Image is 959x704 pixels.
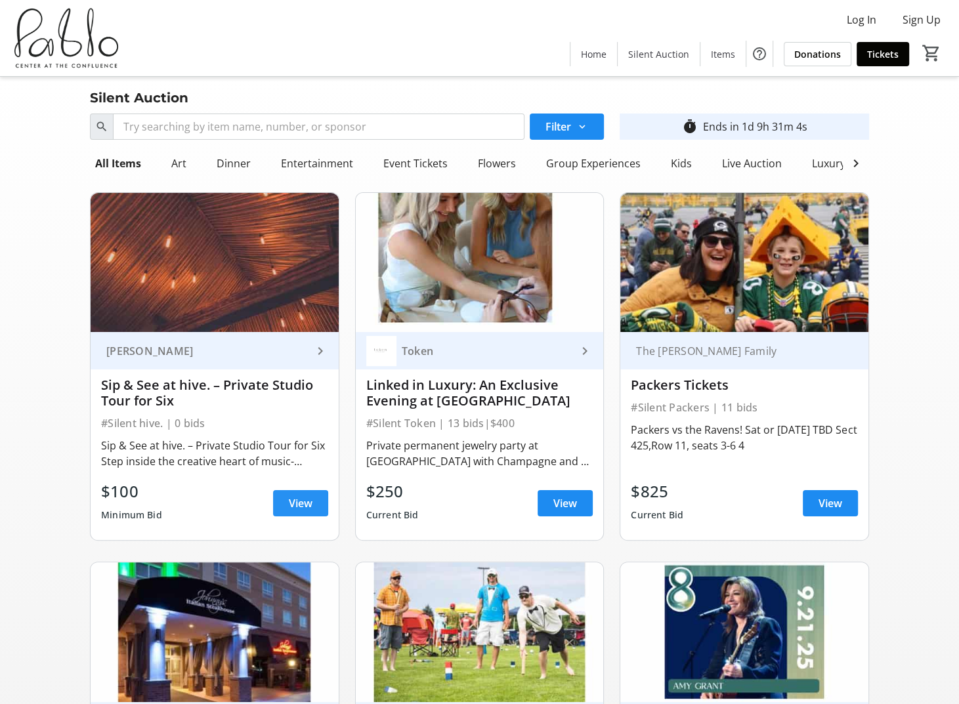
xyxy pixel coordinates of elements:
mat-icon: keyboard_arrow_right [577,343,593,359]
div: Sip & See at hive. – Private Studio Tour for Six [101,377,328,409]
div: Private permanent jewelry party at [GEOGRAPHIC_DATA] with Champagne and a VIP studio tour with th... [366,438,593,469]
img: Linked in Luxury: An Exclusive Evening at Token [356,193,604,332]
img: Packers Tickets [620,193,868,332]
a: View [273,490,328,516]
div: Packers Tickets [631,377,858,393]
span: View [289,495,312,511]
div: All Items [90,150,146,176]
div: Packers vs the Ravens! Sat or [DATE] TBD Sect 425,Row 11, seats 3-6 4 [631,422,858,453]
div: Current Bid [366,503,419,527]
div: $100 [101,480,162,503]
img: Sip & See at hive. – Private Studio Tour for Six [91,193,339,332]
span: Items [711,47,735,61]
span: Filter [545,119,571,135]
div: Linked in Luxury: An Exclusive Evening at [GEOGRAPHIC_DATA] [366,377,593,409]
img: Token [366,336,396,366]
div: Token [396,344,578,358]
a: [PERSON_NAME] [91,332,339,369]
a: TokenToken [356,332,604,369]
button: Log In [836,9,887,30]
mat-icon: keyboard_arrow_right [312,343,328,359]
a: View [803,490,858,516]
a: Donations [784,42,851,66]
div: Entertainment [276,150,358,176]
div: Kids [666,150,697,176]
button: Sign Up [892,9,951,30]
div: Minimum Bid [101,503,162,527]
div: Current Bid [631,503,683,527]
a: Silent Auction [618,42,700,66]
div: #Silent Token | 13 bids | $400 [366,414,593,432]
span: Log In [847,12,876,28]
button: Help [746,41,773,67]
span: Tickets [867,47,899,61]
img: Pablo Center's Logo [8,5,125,71]
div: Group Experiences [541,150,646,176]
input: Try searching by item name, number, or sponsor [113,114,524,140]
img: Championship Kubb Clinic + Take-Home Set [356,562,604,701]
span: View [819,495,842,511]
span: View [553,495,577,511]
div: $250 [366,480,419,503]
div: Live Auction [717,150,787,176]
div: [PERSON_NAME] [101,344,312,358]
div: Event Tickets [378,150,453,176]
img: Johnny's Steakhouse 5 Course Tasting Menu for 12 people [91,562,339,701]
div: $825 [631,480,683,503]
span: Home [581,47,607,61]
div: Sip & See at hive. – Private Studio Tour for Six Step inside the creative heart of music-making a... [101,438,328,469]
div: Ends in 1d 9h 31m 4s [703,119,807,135]
a: Items [700,42,746,66]
div: #Silent hive. | 0 bids [101,414,328,432]
a: Home [570,42,617,66]
img: Amy Grant Live- 4 Tickets +Soundcheck! [620,562,868,701]
div: Art [166,150,192,176]
span: Sign Up [903,12,941,28]
span: Silent Auction [628,47,689,61]
div: Luxury [807,150,851,176]
div: The [PERSON_NAME] Family [631,344,842,358]
div: Flowers [473,150,521,176]
mat-icon: timer_outline [682,119,698,135]
button: Filter [530,114,604,140]
button: Cart [920,41,943,65]
span: Donations [794,47,841,61]
a: View [538,490,593,516]
div: #Silent Packers | 11 bids [631,398,858,417]
div: Dinner [211,150,256,176]
div: Silent Auction [82,87,196,108]
a: Tickets [857,42,909,66]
